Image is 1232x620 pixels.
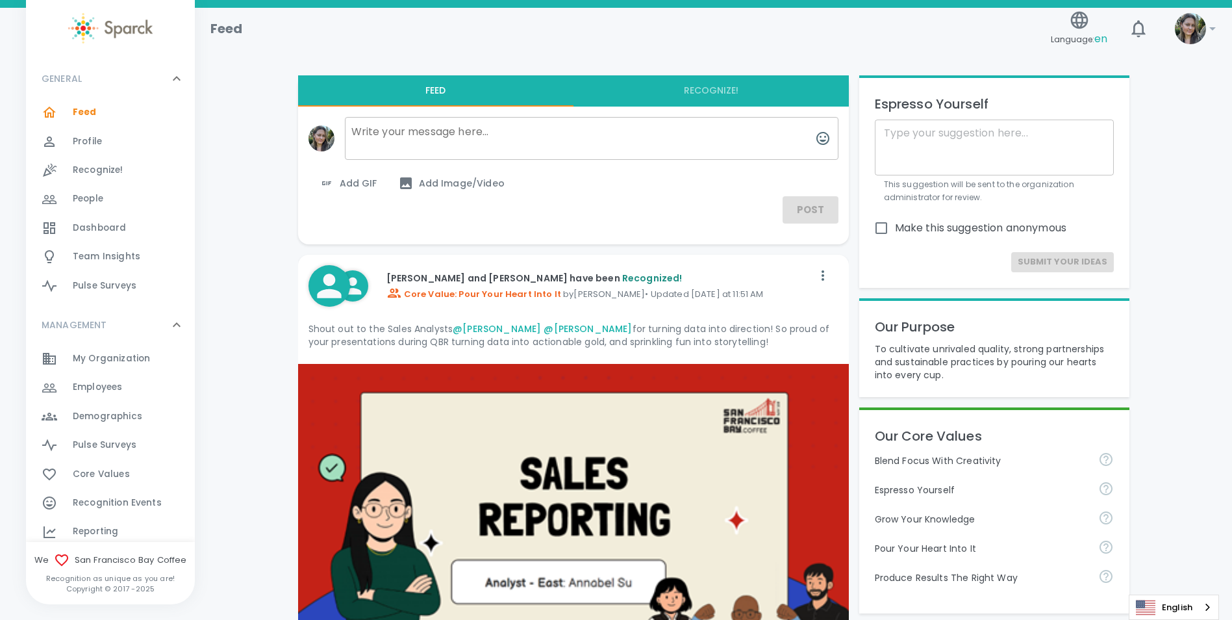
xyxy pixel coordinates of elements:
a: Feed [26,98,195,127]
span: People [73,192,103,205]
span: My Organization [73,352,150,365]
div: Language [1129,595,1219,620]
span: Add GIF [319,175,377,191]
p: Recognition as unique as you are! [26,573,195,584]
span: Pulse Surveys [73,439,136,452]
p: Pour Your Heart Into It [875,542,1088,555]
a: People [26,185,195,213]
a: Pulse Surveys [26,272,195,300]
span: We San Francisco Bay Coffee [26,552,195,568]
p: Shout out to the Sales Analysts for turning data into direction! So proud of your presentations d... [308,322,838,348]
span: Feed [73,106,97,119]
a: Team Insights [26,242,195,271]
div: GENERAL [26,59,195,98]
span: Profile [73,135,102,148]
svg: Follow your curiosity and learn together [1098,510,1114,526]
a: Core Values [26,460,195,489]
p: Our Purpose [875,316,1114,337]
span: Core Value: Pour Your Heart Into It [386,288,561,300]
a: Reporting [26,517,195,546]
svg: Come to work to make a difference in your own way [1098,539,1114,555]
a: Sparck logo [26,13,195,44]
span: Language: [1051,31,1107,48]
span: Add Image/Video [398,175,505,191]
span: Demographics [73,410,142,423]
a: @[PERSON_NAME] [544,322,632,335]
a: Employees [26,373,195,402]
img: Picture of Mackenzie [1175,13,1206,44]
div: interaction tabs [298,75,849,107]
p: Blend Focus With Creativity [875,454,1088,467]
span: Recognize! [73,164,123,177]
div: GENERAL [26,98,195,305]
a: @[PERSON_NAME] [453,322,541,335]
span: Recognized! [622,272,683,285]
a: Recognize! [26,156,195,185]
p: Grow Your Knowledge [875,513,1088,526]
p: [PERSON_NAME] and [PERSON_NAME] have been [386,272,812,285]
a: Dashboard [26,214,195,242]
p: Our Core Values [875,426,1114,446]
button: Feed [298,75,573,107]
button: Recognize! [573,75,849,107]
a: Demographics [26,402,195,431]
p: This suggestion will be sent to the organization administrator for review. [884,178,1105,204]
a: My Organization [26,344,195,373]
a: Recognition Events [26,489,195,517]
aside: Language selected: English [1129,595,1219,620]
span: Pulse Surveys [73,279,136,292]
span: Team Insights [73,250,140,263]
p: Espresso Yourself [875,484,1088,497]
a: Pulse Surveys [26,431,195,459]
p: by [PERSON_NAME] • Updated [DATE] at 11:51 AM [386,285,812,301]
img: Picture of Mackenzie [308,125,334,151]
span: Make this suggestion anonymous [895,220,1067,236]
div: MANAGEMENT [26,305,195,344]
span: Employees [73,381,122,394]
p: Espresso Yourself [875,94,1114,114]
svg: Find success working together and doing the right thing [1098,569,1114,584]
p: MANAGEMENT [42,318,107,331]
span: Dashboard [73,222,126,235]
p: Produce Results The Right Way [875,571,1088,584]
span: Reporting [73,525,118,538]
p: GENERAL [42,72,82,85]
h1: Feed [210,18,243,39]
span: Core Values [73,468,130,481]
a: Profile [26,127,195,156]
svg: Achieve goals today and innovate for tomorrow [1098,452,1114,467]
p: To cultivate unrivaled quality, strong partnerships and sustainable practices by pouring our hear... [875,342,1114,381]
img: Sparck logo [68,13,153,44]
span: en [1094,31,1107,46]
span: Recognition Events [73,497,162,510]
svg: Share your voice and your ideas [1098,481,1114,497]
button: Language:en [1046,6,1113,52]
a: English [1129,595,1218,619]
p: Copyright © 2017 - 2025 [26,584,195,594]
